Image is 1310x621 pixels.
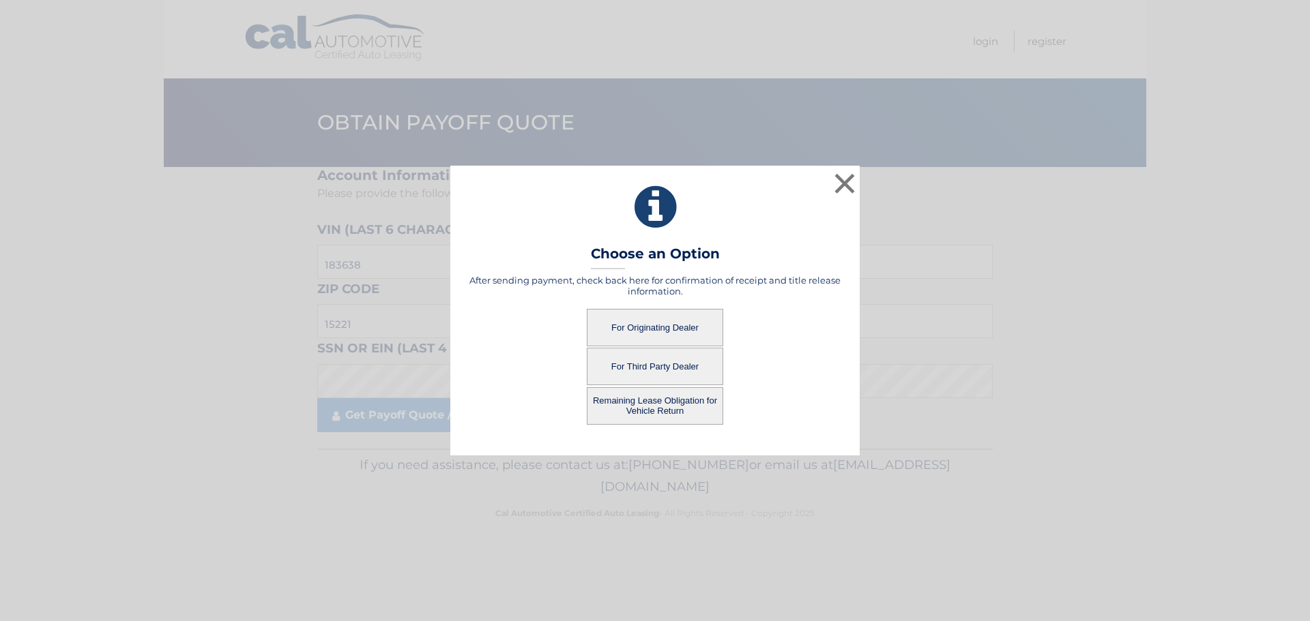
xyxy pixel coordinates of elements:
button: For Originating Dealer [587,309,723,346]
button: Remaining Lease Obligation for Vehicle Return [587,387,723,425]
h5: After sending payment, check back here for confirmation of receipt and title release information. [467,275,843,297]
button: For Third Party Dealer [587,348,723,385]
button: × [831,170,858,197]
h3: Choose an Option [591,245,720,269]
